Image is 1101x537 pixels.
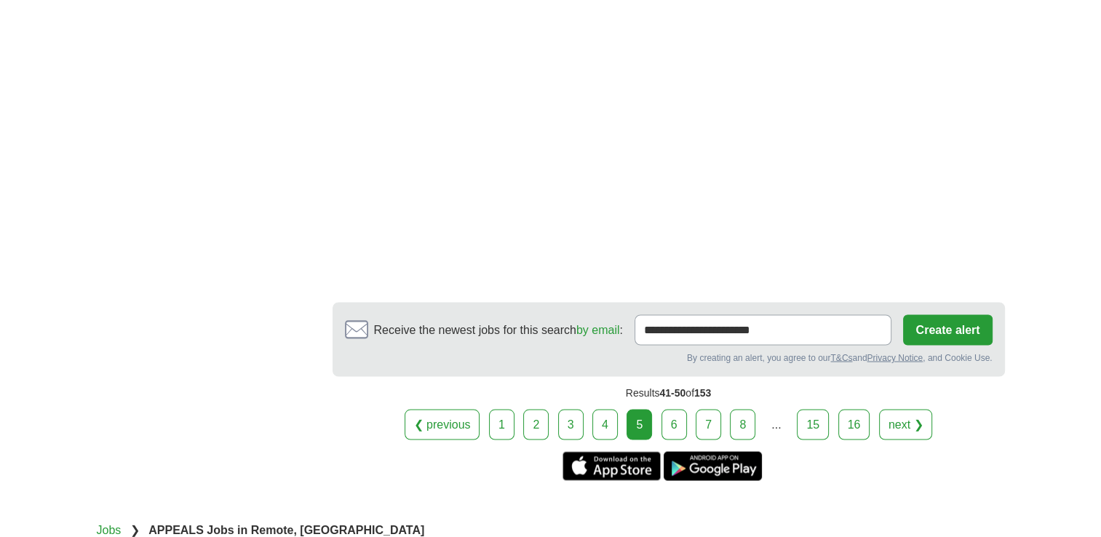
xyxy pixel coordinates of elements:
[489,409,514,439] a: 1
[558,409,584,439] a: 3
[659,386,685,398] span: 41-50
[563,451,661,480] a: Get the iPhone app
[879,409,933,439] a: next ❯
[333,376,1005,409] div: Results of
[374,321,623,338] span: Receive the newest jobs for this search :
[148,523,424,536] strong: APPEALS Jobs in Remote, [GEOGRAPHIC_DATA]
[130,523,140,536] span: ❯
[661,409,687,439] a: 6
[797,409,829,439] a: 15
[523,409,549,439] a: 2
[576,323,620,335] a: by email
[903,314,992,345] button: Create alert
[838,409,870,439] a: 16
[762,410,791,439] div: ...
[696,409,721,439] a: 7
[345,351,993,364] div: By creating an alert, you agree to our and , and Cookie Use.
[592,409,618,439] a: 4
[405,409,480,439] a: ❮ previous
[730,409,755,439] a: 8
[97,523,122,536] a: Jobs
[694,386,711,398] span: 153
[830,352,852,362] a: T&Cs
[627,409,652,439] div: 5
[867,352,923,362] a: Privacy Notice
[664,451,762,480] a: Get the Android app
